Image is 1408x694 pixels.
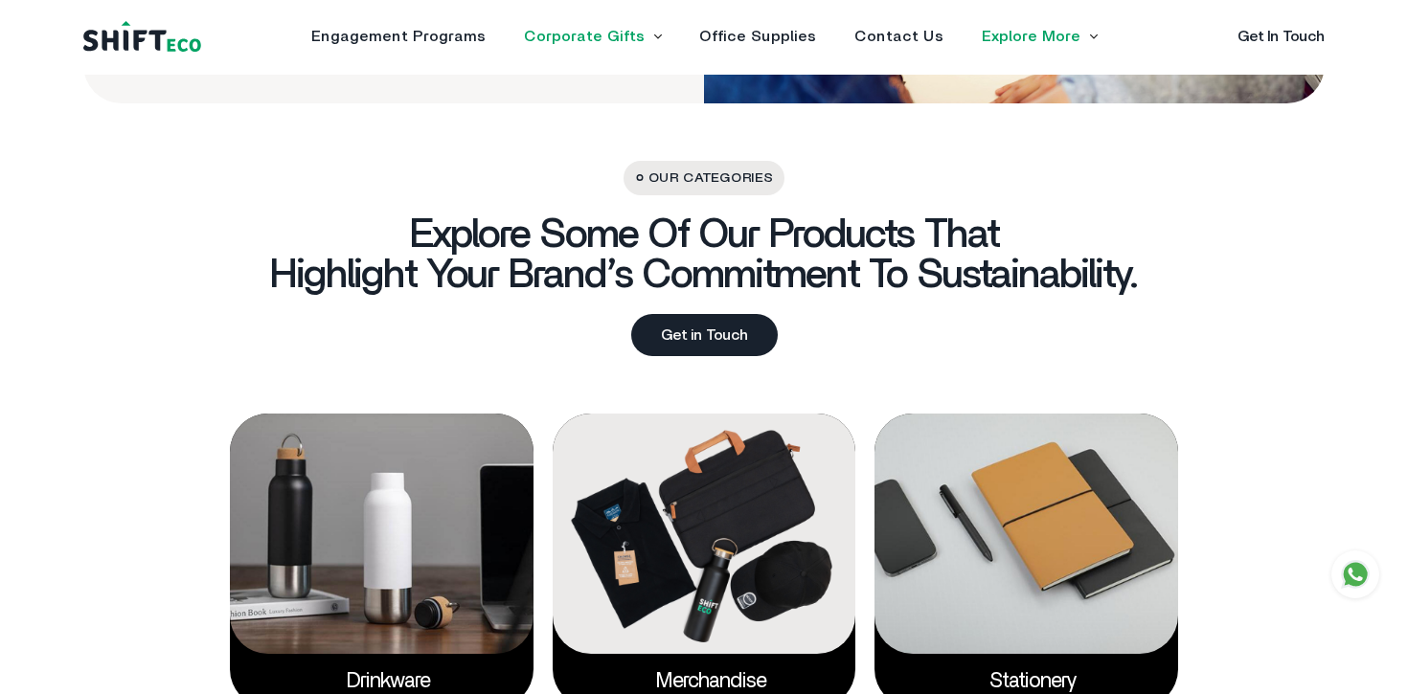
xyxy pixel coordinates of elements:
a: Get In Touch [1238,29,1325,44]
a: Stationery [989,670,1063,691]
img: stationary.png [874,414,1178,653]
a: Get in Touch [631,314,778,357]
h3: Explore some of our products that highlight your brand’s commitment to sustainability. [270,214,1138,295]
a: Contact Us [854,29,943,44]
a: Engagement Programs [311,29,486,44]
a: Corporate Gifts [524,29,645,44]
a: Drinkware [347,670,417,691]
a: Explore More [982,29,1080,44]
img: Merchandise.png [553,414,856,653]
span: Our Categories [624,161,785,195]
a: Merchandise [656,670,753,691]
img: Drinkware.png [230,414,534,653]
a: Office Supplies [699,29,816,44]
